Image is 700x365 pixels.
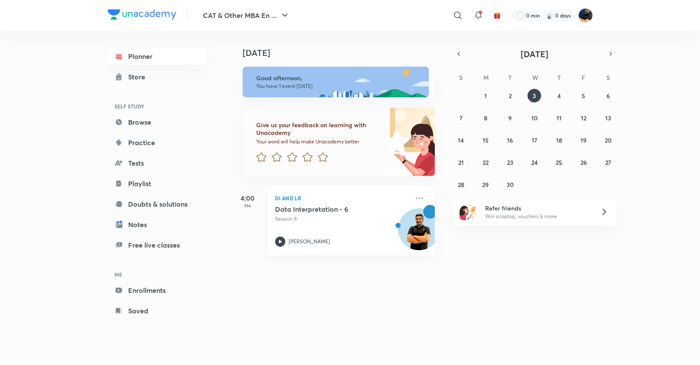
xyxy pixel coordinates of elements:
[527,155,541,169] button: September 24, 2025
[483,158,489,166] abbr: September 22, 2025
[531,158,538,166] abbr: September 24, 2025
[108,216,207,233] a: Notes
[605,136,612,144] abbr: September 20, 2025
[545,11,554,20] img: streak
[482,181,489,189] abbr: September 29, 2025
[465,48,605,60] button: [DATE]
[108,196,207,213] a: Doubts & solutions
[556,136,562,144] abbr: September 18, 2025
[490,9,504,22] button: avatar
[108,302,207,319] a: Saved
[243,48,443,58] h4: [DATE]
[108,175,207,192] a: Playlist
[484,114,487,122] abbr: September 8, 2025
[479,133,492,147] button: September 15, 2025
[605,114,611,122] abbr: September 13, 2025
[582,92,585,100] abbr: September 5, 2025
[243,67,429,97] img: afternoon
[108,9,176,20] img: Company Logo
[256,121,381,137] h6: Give us your feedback on learning with Unacademy
[485,213,590,220] p: Win a laptop, vouchers & more
[557,92,561,100] abbr: September 4, 2025
[507,158,513,166] abbr: September 23, 2025
[275,193,409,203] p: DI and LR
[533,92,536,100] abbr: September 3, 2025
[256,138,381,145] p: Your word will help make Unacademy better
[606,92,610,100] abbr: September 6, 2025
[507,181,514,189] abbr: September 30, 2025
[556,158,562,166] abbr: September 25, 2025
[479,89,492,102] button: September 1, 2025
[577,133,590,147] button: September 19, 2025
[256,74,421,82] h6: Good afternoon,
[484,92,487,100] abbr: September 1, 2025
[503,133,517,147] button: September 16, 2025
[108,134,207,151] a: Practice
[557,73,561,82] abbr: Thursday
[460,114,463,122] abbr: September 7, 2025
[601,111,615,125] button: September 13, 2025
[532,136,537,144] abbr: September 17, 2025
[108,99,207,114] h6: SELF STUDY
[231,193,265,203] h5: 4:00
[508,73,512,82] abbr: Tuesday
[503,111,517,125] button: September 9, 2025
[454,133,468,147] button: September 14, 2025
[108,68,207,85] a: Store
[108,9,176,22] a: Company Logo
[275,205,381,213] h5: Data Interpretation - 6
[507,136,513,144] abbr: September 16, 2025
[580,158,587,166] abbr: September 26, 2025
[398,213,439,254] img: Avatar
[508,114,512,122] abbr: September 9, 2025
[108,114,207,131] a: Browse
[601,89,615,102] button: September 6, 2025
[509,92,512,100] abbr: September 2, 2025
[503,89,517,102] button: September 2, 2025
[108,237,207,254] a: Free live classes
[531,114,538,122] abbr: September 10, 2025
[503,178,517,191] button: September 30, 2025
[355,108,435,176] img: feedback_image
[577,111,590,125] button: September 12, 2025
[108,267,207,282] h6: ME
[578,8,593,23] img: Saral Nashier
[527,111,541,125] button: September 10, 2025
[552,111,566,125] button: September 11, 2025
[483,136,489,144] abbr: September 15, 2025
[275,215,409,223] p: Session 8
[581,114,586,122] abbr: September 12, 2025
[460,203,477,220] img: referral
[231,203,265,208] p: PM
[108,155,207,172] a: Tests
[458,181,464,189] abbr: September 28, 2025
[479,178,492,191] button: September 29, 2025
[479,155,492,169] button: September 22, 2025
[601,133,615,147] button: September 20, 2025
[108,48,207,65] a: Planner
[601,155,615,169] button: September 27, 2025
[108,282,207,299] a: Enrollments
[532,73,538,82] abbr: Wednesday
[552,89,566,102] button: September 4, 2025
[552,155,566,169] button: September 25, 2025
[256,83,421,90] p: You have 1 event [DATE]
[577,89,590,102] button: September 5, 2025
[605,158,611,166] abbr: September 27, 2025
[503,155,517,169] button: September 23, 2025
[580,136,586,144] abbr: September 19, 2025
[128,72,150,82] div: Store
[577,155,590,169] button: September 26, 2025
[458,158,464,166] abbr: September 21, 2025
[483,73,489,82] abbr: Monday
[454,111,468,125] button: September 7, 2025
[454,155,468,169] button: September 21, 2025
[606,73,610,82] abbr: Saturday
[493,12,501,19] img: avatar
[527,89,541,102] button: September 3, 2025
[527,133,541,147] button: September 17, 2025
[454,178,468,191] button: September 28, 2025
[521,48,548,60] span: [DATE]
[624,332,691,356] iframe: Help widget launcher
[479,111,492,125] button: September 8, 2025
